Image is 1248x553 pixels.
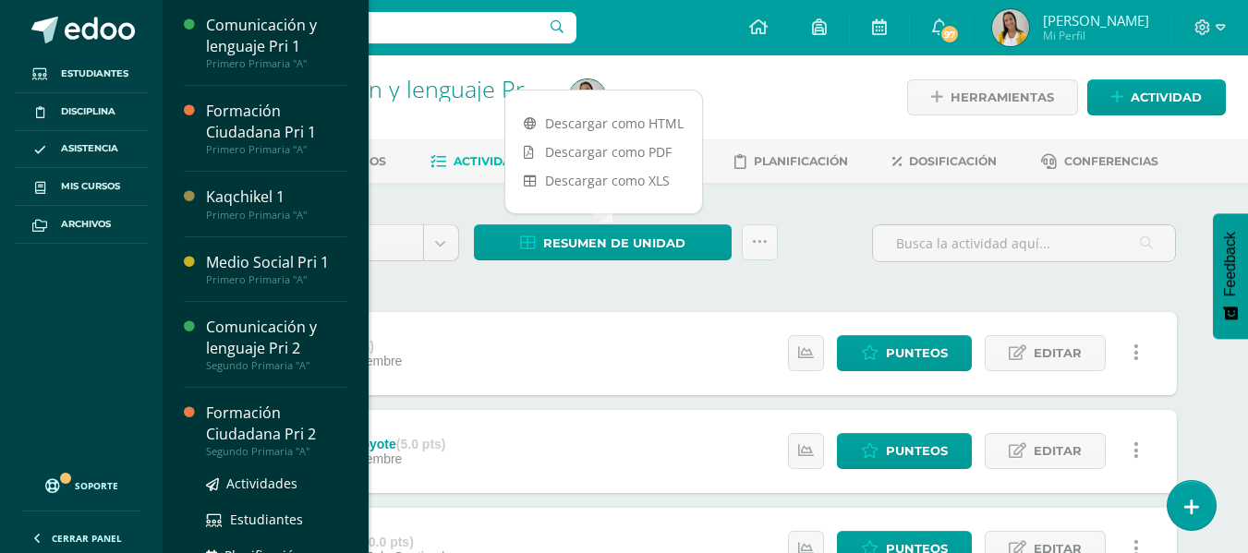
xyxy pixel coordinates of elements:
a: Mis cursos [15,168,148,206]
a: Actividades [206,473,346,494]
a: Descargar como HTML [505,109,702,138]
a: Asistencia [15,131,148,169]
div: Primero Primaria "A" [206,273,346,286]
div: Comunicación y lenguaje Pri 2 [206,317,346,359]
span: [PERSON_NAME] [1043,11,1149,30]
span: Estudiantes [61,66,128,81]
div: Primero Primaria "A" [206,209,346,222]
div: Formación Ciudadana Pri 1 [206,101,346,143]
input: Busca un usuario... [175,12,576,43]
a: Disciplina [15,93,148,131]
div: Segundo Primaria "A" [206,359,346,372]
span: Herramientas [951,80,1054,114]
a: Formación Ciudadana Pri 2Segundo Primaria "A" [206,403,346,458]
a: Comunicación y lenguaje Pri 2 [233,73,550,104]
span: Mi Perfil [1043,28,1149,43]
img: 563ad3b7d45938e0b316de2a6020a612.png [569,79,606,116]
a: Estudiantes [15,55,148,93]
img: 563ad3b7d45938e0b316de2a6020a612.png [992,9,1029,46]
strong: (10.0 pts) [357,535,413,549]
span: Actividad [1131,80,1202,114]
a: Descargar como PDF [505,138,702,166]
div: Formación Ciudadana Pri 2 [206,403,346,445]
a: Estudiantes [206,509,346,530]
span: Feedback [1222,232,1239,296]
span: Actividades [226,475,297,492]
a: Actividad [1087,79,1226,115]
a: Medio Social Pri 1Primero Primaria "A" [206,252,346,286]
span: Dosificación [909,154,997,168]
span: Estudiantes [230,511,303,528]
div: Primero Primaria "A" [206,143,346,156]
span: Cerrar panel [52,532,122,545]
a: Punteos [837,433,972,469]
span: Soporte [75,479,118,492]
span: Disciplina [61,104,115,119]
strong: (5.0 pts) [396,437,446,451]
a: Comunicación y lenguaje Pri 2Segundo Primaria "A" [206,317,346,372]
span: Punteos [886,336,948,370]
span: Actividades [454,154,535,168]
h1: Comunicación y lenguaje Pri 2 [233,76,547,102]
a: Punteos [837,335,972,371]
span: Conferencias [1064,154,1158,168]
a: Resumen de unidad [474,224,732,260]
span: Asistencia [61,141,118,156]
a: Actividades [430,147,535,176]
a: Soporte [22,461,140,506]
span: Punteos [886,434,948,468]
button: Feedback - Mostrar encuesta [1213,213,1248,339]
input: Busca la actividad aquí... [873,225,1175,261]
a: Dosificación [892,147,997,176]
span: Mis cursos [61,179,120,194]
span: Editar [1034,434,1082,468]
span: 97 [939,24,960,44]
a: Kaqchikel 1Primero Primaria "A" [206,186,346,221]
div: Segundo Primaria 'A' [233,102,547,119]
div: Comunicación y lenguaje Pri 1 [206,15,346,57]
div: Kaqchikel 1 [206,186,346,208]
a: Comunicación y lenguaje Pri 1Primero Primaria "A" [206,15,346,70]
span: Archivos [61,217,111,232]
a: Planificación [734,147,848,176]
a: Conferencias [1041,147,1158,176]
span: Planificación [754,154,848,168]
a: Herramientas [907,79,1078,115]
a: Formación Ciudadana Pri 1Primero Primaria "A" [206,101,346,156]
span: Resumen de unidad [543,226,685,260]
span: Editar [1034,336,1082,370]
a: Archivos [15,206,148,244]
div: Segundo Primaria "A" [206,445,346,458]
div: Medio Social Pri 1 [206,252,346,273]
div: Primero Primaria "A" [206,57,346,70]
a: Descargar como XLS [505,166,702,195]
